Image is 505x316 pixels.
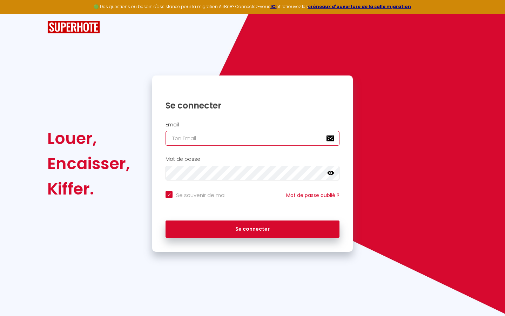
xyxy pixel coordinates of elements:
[270,4,277,9] a: ICI
[166,122,339,128] h2: Email
[6,3,27,24] button: Ouvrir le widget de chat LiveChat
[47,151,130,176] div: Encaisser,
[308,4,411,9] a: créneaux d'ouverture de la salle migration
[166,100,339,111] h1: Se connecter
[166,131,339,146] input: Ton Email
[47,176,130,202] div: Kiffer.
[47,21,100,34] img: SuperHote logo
[286,192,339,199] a: Mot de passe oublié ?
[166,220,339,238] button: Se connecter
[47,126,130,151] div: Louer,
[166,156,339,162] h2: Mot de passe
